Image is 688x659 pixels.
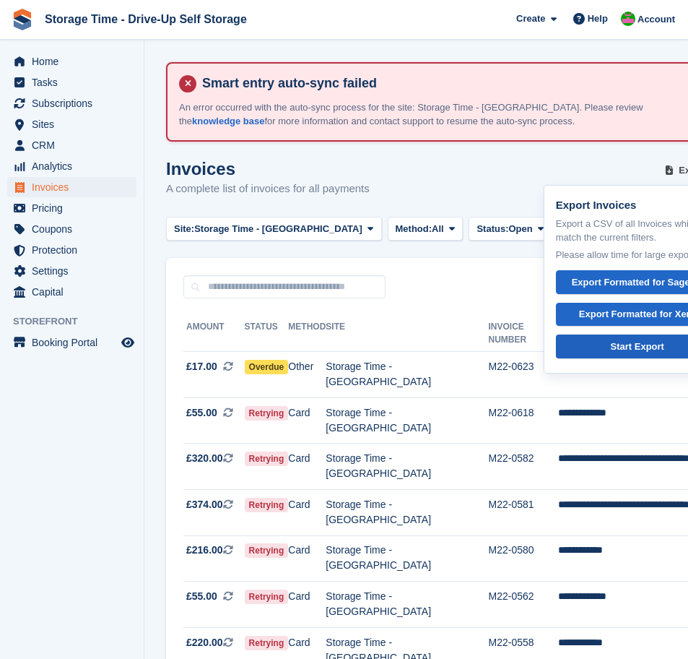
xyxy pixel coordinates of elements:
[326,489,488,535] td: Storage Time - [GEOGRAPHIC_DATA]
[245,543,289,558] span: Retrying
[245,406,289,421] span: Retrying
[166,159,370,178] h1: Invoices
[326,316,488,352] th: Site
[32,51,118,72] span: Home
[288,535,326,582] td: Card
[7,135,136,155] a: menu
[432,222,444,236] span: All
[7,198,136,218] a: menu
[288,316,326,352] th: Method
[488,444,557,490] td: M22-0582
[288,444,326,490] td: Card
[488,397,557,444] td: M22-0618
[469,217,552,241] button: Status: Open
[186,635,223,650] span: £220.00
[245,316,289,352] th: Status
[326,352,488,398] td: Storage Time - [GEOGRAPHIC_DATA]
[326,444,488,490] td: Storage Time - [GEOGRAPHIC_DATA]
[245,636,289,650] span: Retrying
[32,156,118,176] span: Analytics
[186,543,223,558] span: £216.00
[288,489,326,535] td: Card
[32,114,118,134] span: Sites
[388,217,463,241] button: Method: All
[194,222,362,236] span: Storage Time - [GEOGRAPHIC_DATA]
[326,535,488,582] td: Storage Time - [GEOGRAPHIC_DATA]
[326,582,488,628] td: Storage Time - [GEOGRAPHIC_DATA]
[476,222,508,236] span: Status:
[396,222,432,236] span: Method:
[32,135,118,155] span: CRM
[588,12,608,26] span: Help
[245,360,289,374] span: Overdue
[7,93,136,113] a: menu
[488,489,557,535] td: M22-0581
[488,316,557,352] th: Invoice Number
[174,222,194,236] span: Site:
[166,181,370,197] p: A complete list of invoices for all payments
[7,282,136,302] a: menu
[288,582,326,628] td: Card
[183,316,245,352] th: Amount
[32,177,118,197] span: Invoices
[186,359,217,374] span: £17.00
[179,100,684,129] p: An error occurred with the auto-sync process for the site: Storage Time - [GEOGRAPHIC_DATA]. Plea...
[7,72,136,92] a: menu
[13,314,144,329] span: Storefront
[245,590,289,604] span: Retrying
[7,114,136,134] a: menu
[32,282,118,302] span: Capital
[637,12,675,27] span: Account
[7,177,136,197] a: menu
[186,405,217,421] span: £55.00
[32,93,118,113] span: Subscriptions
[32,198,118,218] span: Pricing
[7,51,136,72] a: menu
[186,497,223,512] span: £374.00
[7,240,136,260] a: menu
[12,9,33,30] img: stora-icon-8386f47178a22dfd0bd8f6a31ec36ba5ce8667c1dd55bd0f319d3a0aa187defe.svg
[166,217,382,241] button: Site: Storage Time - [GEOGRAPHIC_DATA]
[488,582,557,628] td: M22-0562
[245,452,289,466] span: Retrying
[39,7,253,31] a: Storage Time - Drive-Up Self Storage
[32,240,118,260] span: Protection
[488,352,557,398] td: M22-0623
[32,332,118,353] span: Booking Portal
[119,334,136,351] a: Preview store
[7,261,136,281] a: menu
[288,352,326,398] td: Other
[186,589,217,604] span: £55.00
[7,156,136,176] a: menu
[326,397,488,444] td: Storage Time - [GEOGRAPHIC_DATA]
[621,12,635,26] img: Saeed
[288,397,326,444] td: Card
[186,451,223,466] span: £320.00
[508,222,532,236] span: Open
[192,116,264,126] a: knowledge base
[32,72,118,92] span: Tasks
[7,332,136,353] a: menu
[516,12,545,26] span: Create
[32,219,118,239] span: Coupons
[488,535,557,582] td: M22-0580
[32,261,118,281] span: Settings
[245,498,289,512] span: Retrying
[611,340,664,354] div: Start Export
[7,219,136,239] a: menu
